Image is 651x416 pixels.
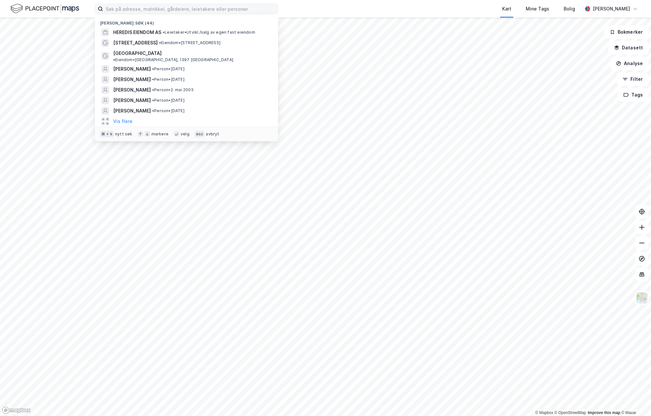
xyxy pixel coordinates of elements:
[113,57,233,62] span: Eiendom • [GEOGRAPHIC_DATA], 1397 [GEOGRAPHIC_DATA]
[554,410,586,415] a: OpenStreetMap
[163,30,165,35] span: •
[181,131,189,137] div: velg
[159,40,161,45] span: •
[103,4,278,14] input: Søk på adresse, matrikkel, gårdeiere, leietakere eller personer
[593,5,630,13] div: [PERSON_NAME]
[159,40,220,45] span: Eiendom • [STREET_ADDRESS]
[152,77,185,82] span: Person • [DATE]
[152,66,185,72] span: Person • [DATE]
[152,98,154,103] span: •
[113,28,161,36] span: HEREDIS EIENDOM AS
[152,98,185,103] span: Person • [DATE]
[113,49,162,57] span: [GEOGRAPHIC_DATA]
[113,96,151,104] span: [PERSON_NAME]
[526,5,549,13] div: Mine Tags
[100,131,114,137] div: ⌘ + k
[113,117,132,125] button: Vis flere
[152,66,154,71] span: •
[564,5,575,13] div: Bolig
[113,107,151,115] span: [PERSON_NAME]
[618,88,648,101] button: Tags
[608,41,648,54] button: Datasett
[152,108,154,113] span: •
[588,410,620,415] a: Improve this map
[618,385,651,416] iframe: Chat Widget
[618,385,651,416] div: Kontrollprogram for chat
[502,5,511,13] div: Kart
[604,26,648,39] button: Bokmerker
[617,73,648,86] button: Filter
[151,131,168,137] div: markere
[2,407,31,414] a: Mapbox homepage
[95,15,278,27] div: [PERSON_NAME] søk (44)
[610,57,648,70] button: Analyse
[163,30,255,35] span: Leietaker • Utvikl./salg av egen fast eiendom
[113,76,151,83] span: [PERSON_NAME]
[152,77,154,82] span: •
[152,87,194,93] span: Person • 2. mai 2005
[636,292,648,304] img: Z
[206,131,219,137] div: avbryt
[152,87,154,92] span: •
[113,86,151,94] span: [PERSON_NAME]
[113,65,151,73] span: [PERSON_NAME]
[195,131,205,137] div: esc
[115,131,132,137] div: nytt søk
[10,3,79,14] img: logo.f888ab2527a4732fd821a326f86c7f29.svg
[535,410,553,415] a: Mapbox
[113,39,158,47] span: [STREET_ADDRESS]
[152,108,185,113] span: Person • [DATE]
[113,57,115,62] span: •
